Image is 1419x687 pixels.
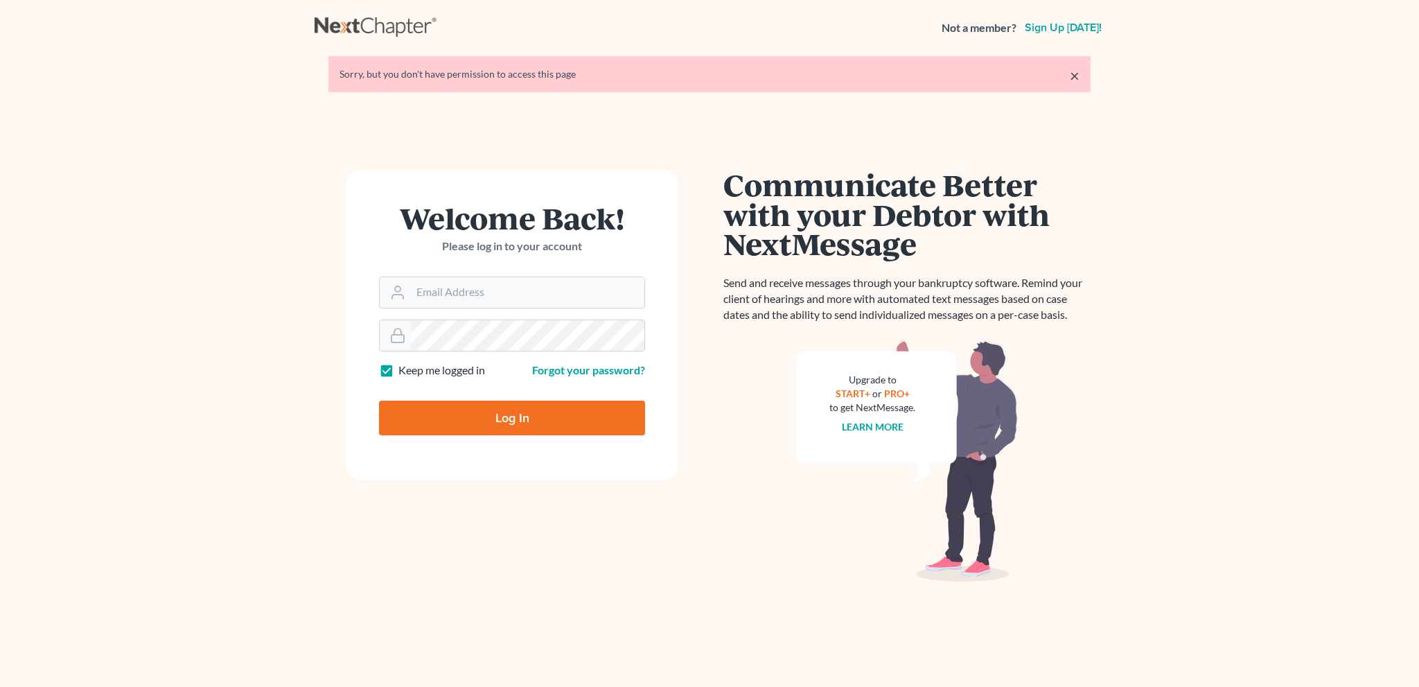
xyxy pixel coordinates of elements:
[340,67,1079,81] div: Sorry, but you don't have permission to access this page
[842,421,904,433] a: Learn more
[942,20,1016,36] strong: Not a member?
[884,388,910,399] a: PRO+
[411,277,644,308] input: Email Address
[398,363,485,379] label: Keep me logged in
[836,388,870,399] a: START+
[1022,22,1104,33] a: Sign up [DATE]!
[379,238,645,254] p: Please log in to your account
[723,275,1091,323] p: Send and receive messages through your bankruptcy software. Remind your client of hearings and mo...
[723,170,1091,259] h1: Communicate Better with your Debtor with NextMessage
[379,401,645,435] input: Log In
[872,388,882,399] span: or
[1070,67,1079,84] a: ×
[829,401,915,415] div: to get NextMessage.
[532,363,645,376] a: Forgot your password?
[796,340,1018,582] img: nextmessage_bg-59042aed3d76b12b5cd301f8e5b87938c9018125f34e5fa2b7a6b67550977c72.svg
[829,373,915,387] div: Upgrade to
[379,203,645,233] h1: Welcome Back!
